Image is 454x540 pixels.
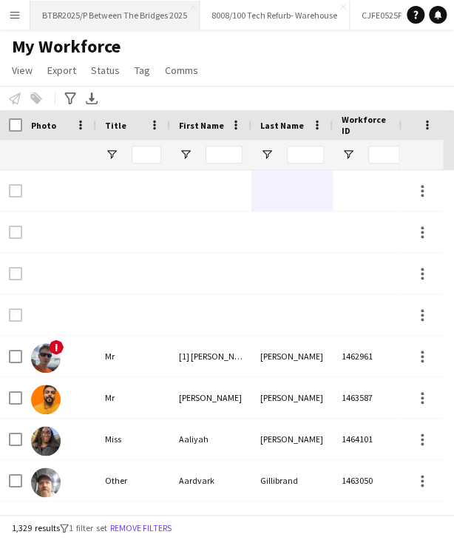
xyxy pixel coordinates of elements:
input: Row Selection is disabled for this row (unchecked) [9,267,22,280]
div: [1] [PERSON_NAME] [170,336,251,377]
button: Open Filter Menu [342,148,355,161]
span: My Workforce [12,36,121,58]
div: [PERSON_NAME] [251,336,333,377]
div: Aaliyah [170,419,251,459]
div: Miss [96,419,170,459]
a: Export [41,61,82,80]
span: ! [49,340,64,354]
a: View [6,61,38,80]
input: Row Selection is disabled for this row (unchecked) [9,226,22,239]
div: Other [96,460,170,501]
span: Tag [135,64,150,77]
div: [PERSON_NAME] [251,419,333,459]
div: 1463050 [333,460,421,501]
input: Last Name Filter Input [287,146,324,163]
div: Mr [96,377,170,418]
img: Aaditya Shankar Majumder [31,385,61,414]
button: Open Filter Menu [179,148,192,161]
button: BTBR2025/P Between The Bridges 2025 [30,1,200,30]
input: Workforce ID Filter Input [368,146,413,163]
div: 1462961 [333,336,421,377]
input: Row Selection is disabled for this row (unchecked) [9,308,22,322]
span: View [12,64,33,77]
img: [1] Joseph gildea [31,343,61,373]
span: Comms [165,64,198,77]
span: Status [91,64,120,77]
button: 8008/100 Tech Refurb- Warehouse [200,1,350,30]
span: Workforce ID [342,114,395,136]
span: Photo [31,120,56,131]
span: Title [105,120,126,131]
input: Title Filter Input [132,146,161,163]
button: Open Filter Menu [260,148,274,161]
span: Last Name [260,120,304,131]
input: First Name Filter Input [206,146,243,163]
img: Aardvark Gillibrand [31,468,61,497]
img: Aaliyah Nwoke [31,426,61,456]
app-action-btn: Advanced filters [61,90,79,107]
div: Mr [96,336,170,377]
button: Open Filter Menu [105,148,118,161]
a: Status [85,61,126,80]
div: Gillibrand [251,460,333,501]
div: 1464101 [333,419,421,459]
div: [PERSON_NAME] [251,377,333,418]
input: Row Selection is disabled for this row (unchecked) [9,184,22,198]
div: [PERSON_NAME] [170,377,251,418]
app-action-btn: Export XLSX [83,90,101,107]
div: Aardvark [170,460,251,501]
span: 1 filter set [69,522,107,533]
span: First Name [179,120,224,131]
a: Tag [129,61,156,80]
a: Comms [159,61,204,80]
span: Export [47,64,76,77]
div: 1463587 [333,377,421,418]
button: Remove filters [107,520,175,536]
